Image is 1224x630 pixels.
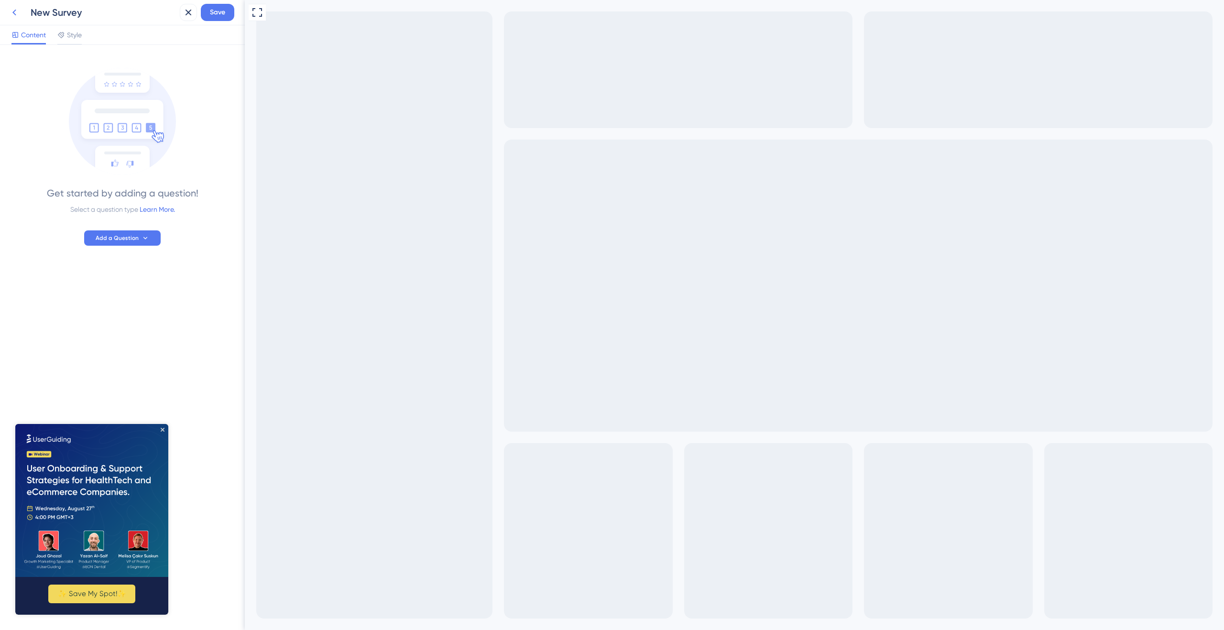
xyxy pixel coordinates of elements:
[145,4,149,8] div: Close Preview
[84,230,161,246] button: Add a Question
[21,29,46,41] span: Content
[47,186,198,200] div: Get started by adding a question!
[67,29,82,41] span: Style
[210,7,225,18] span: Save
[31,6,176,19] div: New Survey
[33,161,120,179] button: ✨ Save My Spot!✨
[70,204,175,215] div: Select a question type
[96,234,139,242] span: Add a Question
[201,4,234,21] button: Save
[69,68,176,175] img: empty-step-icon
[140,206,175,213] a: Learn More.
